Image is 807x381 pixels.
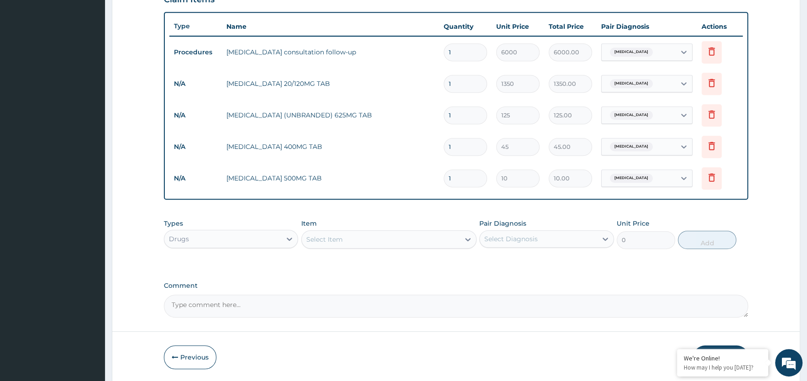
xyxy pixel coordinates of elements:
div: Minimize live chat window [150,5,172,26]
td: N/A [169,170,222,187]
label: Types [164,220,183,228]
p: How may I help you today? [684,364,761,371]
img: d_794563401_company_1708531726252_794563401 [17,46,37,69]
div: Chat with us now [47,51,153,63]
td: Procedures [169,44,222,61]
th: Total Price [544,17,597,36]
th: Name [222,17,439,36]
th: Unit Price [492,17,544,36]
td: [MEDICAL_DATA] 20/120MG TAB [222,74,439,93]
textarea: Type your message and hit 'Enter' [5,249,174,281]
td: N/A [169,75,222,92]
span: [MEDICAL_DATA] [610,174,653,183]
th: Pair Diagnosis [597,17,697,36]
button: Add [678,231,736,249]
span: [MEDICAL_DATA] [610,48,653,57]
td: [MEDICAL_DATA] consultation follow-up [222,43,439,61]
div: Select Item [306,235,343,244]
div: Select Diagnosis [484,234,538,243]
button: Previous [164,345,216,369]
label: Item [301,219,317,228]
label: Pair Diagnosis [479,219,526,228]
span: [MEDICAL_DATA] [610,142,653,151]
label: Unit Price [617,219,650,228]
label: Comment [164,282,748,290]
th: Type [169,18,222,35]
td: [MEDICAL_DATA] (UNBRANDED) 625MG TAB [222,106,439,124]
th: Quantity [439,17,492,36]
button: Submit [693,345,748,369]
div: We're Online! [684,354,761,362]
div: Drugs [169,234,189,243]
td: [MEDICAL_DATA] 400MG TAB [222,138,439,156]
span: [MEDICAL_DATA] [610,79,653,88]
td: N/A [169,107,222,124]
td: N/A [169,138,222,155]
th: Actions [697,17,743,36]
span: We're online! [53,115,126,207]
span: [MEDICAL_DATA] [610,111,653,120]
td: [MEDICAL_DATA] 500MG TAB [222,169,439,187]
